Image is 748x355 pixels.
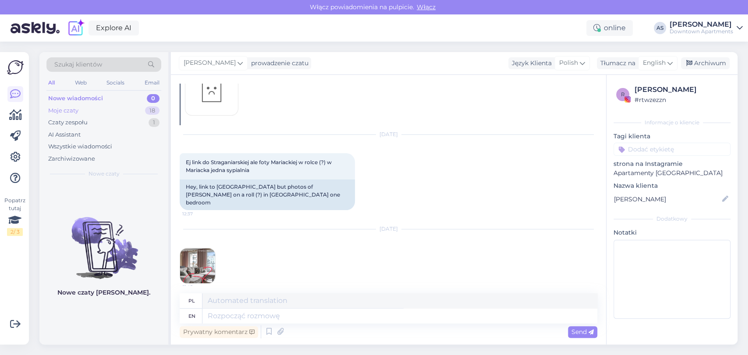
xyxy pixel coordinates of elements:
div: AS [654,22,666,34]
span: Polish [559,58,578,68]
div: prowadzenie czatu [248,59,308,68]
div: Downtown Apartments [670,28,733,35]
p: Tagi klienta [613,132,730,141]
p: Nazwa klienta [613,181,730,190]
input: Dodaj nazwę [614,194,720,204]
div: [DATE] [180,225,597,233]
span: 12:37 [182,211,215,217]
div: Dodatkowy [613,215,730,223]
span: r [621,91,625,98]
div: 1 [149,118,160,127]
span: [PERSON_NAME] [184,58,236,68]
div: online [586,20,633,36]
span: Ej link do Straganiarskiej ale foty Mariackiej w rolce (?) w Mariacka jedna sypialnia [186,159,333,173]
div: 18 [145,106,160,115]
div: en [188,309,195,323]
div: 0 [147,94,160,103]
span: Szukaj klientów [54,60,102,69]
div: Informacje o kliencie [613,119,730,127]
div: Czaty zespołu [48,118,88,127]
div: Socials [105,77,126,88]
div: Tłumacz na [597,59,635,68]
div: [PERSON_NAME] [635,84,728,95]
span: Włącz [414,3,438,11]
img: No chats [39,201,168,280]
span: English [643,58,666,68]
div: Hey, link to [GEOGRAPHIC_DATA] but photos of [PERSON_NAME] on a roll (?) in [GEOGRAPHIC_DATA] one... [180,179,355,210]
div: [DATE] [180,130,597,138]
div: Popatrz tutaj [7,197,23,236]
div: AI Assistant [48,130,81,139]
span: 11:45 [183,284,216,290]
span: Send [571,328,594,336]
p: Apartamenty [GEOGRAPHIC_DATA] [613,169,730,178]
div: Nowe wiadomości [48,94,103,103]
div: Moje czaty [48,106,78,115]
div: Zarchiwizowane [48,155,95,163]
a: Explore AI [89,21,139,35]
div: [PERSON_NAME] [670,21,733,28]
div: Wszystkie wiadomości [48,142,112,151]
div: # rtwzezzn [635,95,728,105]
a: [PERSON_NAME]Downtown Apartments [670,21,743,35]
span: Nowe czaty [89,170,120,178]
input: Dodać etykietę [613,143,730,156]
div: Archiwum [681,57,730,69]
img: Attachment [180,248,215,283]
div: 2 / 3 [7,228,23,236]
div: Język Klienta [508,59,552,68]
img: explore-ai [67,19,85,37]
div: Web [73,77,89,88]
p: Nowe czaty [PERSON_NAME]. [57,288,150,297]
div: Prywatny komentarz [180,326,258,338]
p: Notatki [613,228,730,237]
img: Askly Logo [7,59,24,76]
div: All [46,77,57,88]
p: strona na Instagramie [613,159,730,169]
div: Email [143,77,161,88]
div: pl [188,293,195,308]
